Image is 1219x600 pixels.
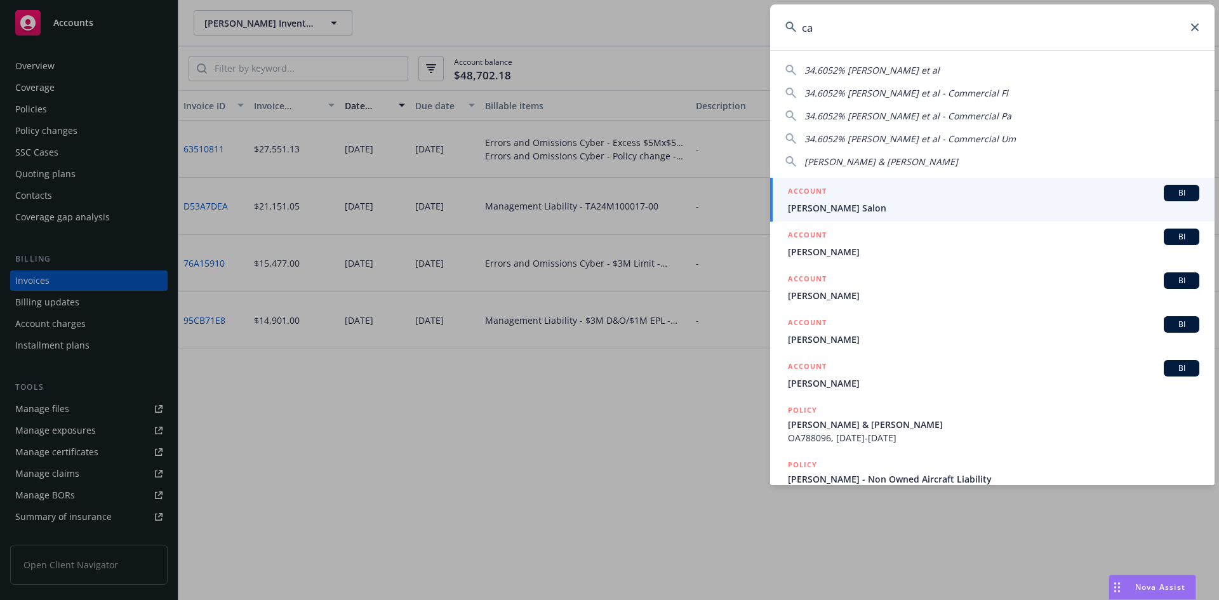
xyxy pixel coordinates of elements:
span: BI [1169,275,1194,286]
h5: ACCOUNT [788,229,827,244]
span: BI [1169,231,1194,243]
h5: POLICY [788,458,817,471]
span: [PERSON_NAME] Salon [788,201,1199,215]
span: OA788096, [DATE]-[DATE] [788,431,1199,444]
a: ACCOUNTBI[PERSON_NAME] Salon [770,178,1215,222]
input: Search... [770,4,1215,50]
span: Nova Assist [1135,582,1185,592]
button: Nova Assist [1109,575,1196,600]
a: ACCOUNTBI[PERSON_NAME] [770,309,1215,353]
span: [PERSON_NAME] & [PERSON_NAME] [788,418,1199,431]
span: [PERSON_NAME] [788,289,1199,302]
span: 34.6052% [PERSON_NAME] et al - Commercial Pa [804,110,1011,122]
span: 34.6052% [PERSON_NAME] et al - Commercial Um [804,133,1016,145]
span: BI [1169,319,1194,330]
span: BI [1169,363,1194,374]
span: 34.6052% [PERSON_NAME] et al [804,64,940,76]
h5: ACCOUNT [788,185,827,200]
h5: ACCOUNT [788,360,827,375]
a: ACCOUNTBI[PERSON_NAME] [770,222,1215,265]
h5: ACCOUNT [788,316,827,331]
a: ACCOUNTBI[PERSON_NAME] [770,265,1215,309]
span: [PERSON_NAME] - Non Owned Aircraft Liability [788,472,1199,486]
span: [PERSON_NAME] [788,245,1199,258]
a: ACCOUNTBI[PERSON_NAME] [770,353,1215,397]
h5: ACCOUNT [788,272,827,288]
span: BI [1169,187,1194,199]
div: Drag to move [1109,575,1125,599]
span: 34.6052% [PERSON_NAME] et al - Commercial Fl [804,87,1008,99]
h5: POLICY [788,404,817,417]
span: [PERSON_NAME] [788,333,1199,346]
span: [PERSON_NAME] [788,377,1199,390]
a: POLICY[PERSON_NAME] - Non Owned Aircraft Liability [770,451,1215,506]
a: POLICY[PERSON_NAME] & [PERSON_NAME]OA788096, [DATE]-[DATE] [770,397,1215,451]
span: [PERSON_NAME] & [PERSON_NAME] [804,156,958,168]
